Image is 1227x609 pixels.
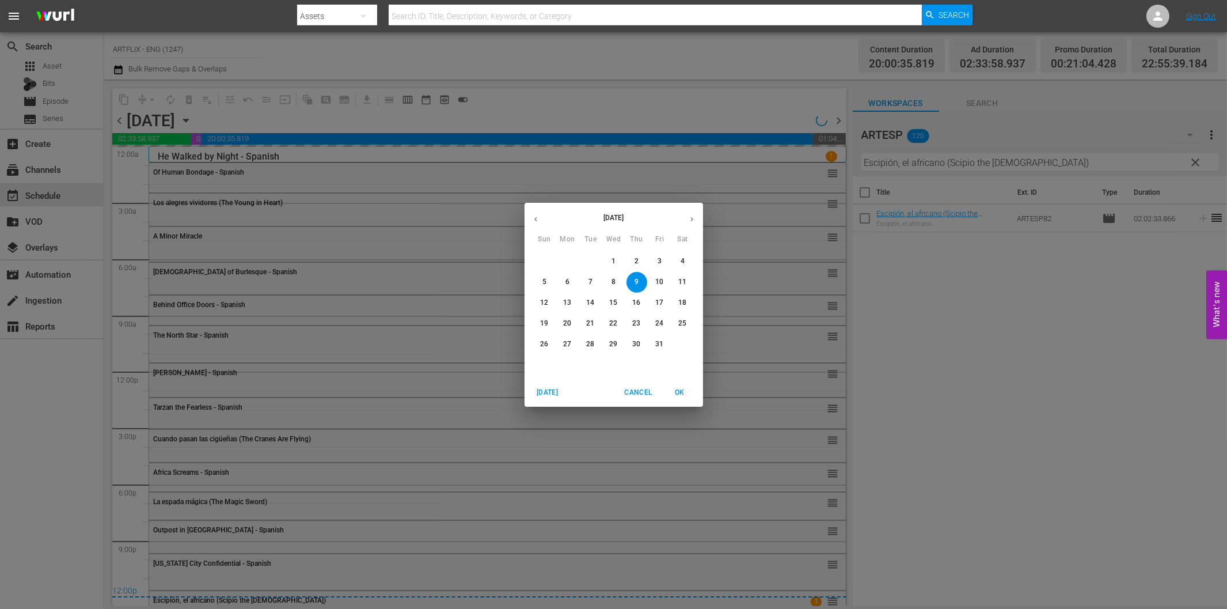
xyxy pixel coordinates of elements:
span: menu [7,9,21,23]
button: 1 [603,251,624,272]
button: 15 [603,293,624,313]
p: 12 [540,298,548,308]
p: 8 [611,277,616,287]
button: 29 [603,334,624,355]
button: 16 [626,293,647,313]
p: 15 [609,298,617,308]
p: 3 [658,256,662,266]
button: 5 [534,272,555,293]
p: 13 [563,298,571,308]
button: 25 [673,313,693,334]
p: 22 [609,319,617,328]
span: [DATE] [534,387,561,399]
p: 30 [632,339,640,349]
button: 2 [626,251,647,272]
p: 16 [632,298,640,308]
p: 2 [635,256,639,266]
button: 23 [626,313,647,334]
button: 20 [557,313,578,334]
p: 25 [678,319,686,328]
button: 17 [649,293,670,313]
p: [DATE] [547,213,681,223]
button: [DATE] [529,383,566,402]
a: Sign Out [1186,12,1216,21]
button: 27 [557,334,578,355]
button: 19 [534,313,555,334]
button: 22 [603,313,624,334]
button: 18 [673,293,693,313]
button: 12 [534,293,555,313]
button: 4 [673,251,693,272]
button: 28 [580,334,601,355]
button: 10 [649,272,670,293]
button: 13 [557,293,578,313]
p: 26 [540,339,548,349]
span: Tue [580,234,601,245]
span: Search [939,5,969,25]
button: 8 [603,272,624,293]
p: 18 [678,298,686,308]
button: Cancel [620,383,656,402]
button: 14 [580,293,601,313]
p: 27 [563,339,571,349]
button: Open Feedback Widget [1206,270,1227,339]
p: 11 [678,277,686,287]
p: 14 [586,298,594,308]
p: 28 [586,339,594,349]
p: 19 [540,319,548,328]
p: 7 [588,277,592,287]
span: Mon [557,234,578,245]
span: Sat [673,234,693,245]
span: OK [666,387,694,399]
p: 17 [655,298,663,308]
button: 30 [626,334,647,355]
p: 6 [565,277,569,287]
p: 4 [681,256,685,266]
p: 20 [563,319,571,328]
img: ans4CAIJ8jUAAAAAAAAAAAAAAAAAAAAAAAAgQb4GAAAAAAAAAAAAAAAAAAAAAAAAJMjXAAAAAAAAAAAAAAAAAAAAAAAAgAT5G... [28,3,83,30]
button: 11 [673,272,693,293]
p: 5 [542,277,546,287]
p: 23 [632,319,640,328]
p: 9 [635,277,639,287]
button: 6 [557,272,578,293]
span: Wed [603,234,624,245]
p: 29 [609,339,617,349]
button: 7 [580,272,601,293]
span: Sun [534,234,555,245]
button: 26 [534,334,555,355]
p: 1 [611,256,616,266]
span: Cancel [624,387,652,399]
p: 31 [655,339,663,349]
button: 9 [626,272,647,293]
button: 31 [649,334,670,355]
p: 21 [586,319,594,328]
p: 10 [655,277,663,287]
button: 24 [649,313,670,334]
button: 21 [580,313,601,334]
span: Fri [649,234,670,245]
button: 3 [649,251,670,272]
p: 24 [655,319,663,328]
span: Thu [626,234,647,245]
button: OK [662,383,698,402]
